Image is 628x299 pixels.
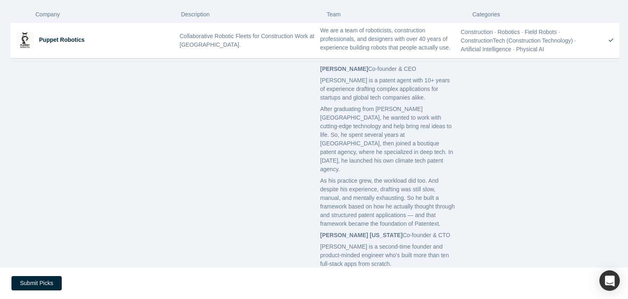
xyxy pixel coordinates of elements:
div: Puppet Robotics [39,36,174,44]
div: Categories [472,6,618,23]
div: Company [36,6,181,23]
div: Collaborative Robotic Fleets for Construction Work at [GEOGRAPHIC_DATA]. [177,23,317,58]
button: Bookmark [599,23,624,58]
p: Co-founder & CTO [320,231,455,240]
strong: [PERSON_NAME] [US_STATE] [320,232,403,238]
p: We are a team of roboticists, construction professionals, and designers with over 40 years of exp... [320,26,455,52]
div: Construction · Robotics · Field Robots · ConstructionTech (Construction Technology) · Artificial ... [458,23,599,58]
img: Puppet Robotics [16,32,34,49]
p: [PERSON_NAME] is a patent agent with 10+ years of experience drafting complex applications for st... [320,76,455,102]
div: Description [181,6,327,23]
p: [PERSON_NAME] is a second-time founder and product-minded engineer who’s built more than ten full... [320,242,455,268]
p: After graduating from [PERSON_NAME][GEOGRAPHIC_DATA], he wanted to work with cutting-edge technol... [320,105,455,174]
p: As his practice grew, the workload did too. And despite his experience, drafting was still slow, ... [320,177,455,228]
p: Co-founder & CEO [320,65,455,73]
div: Team [327,6,472,23]
strong: [PERSON_NAME] [320,66,368,72]
button: Submit Picks [11,276,62,290]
